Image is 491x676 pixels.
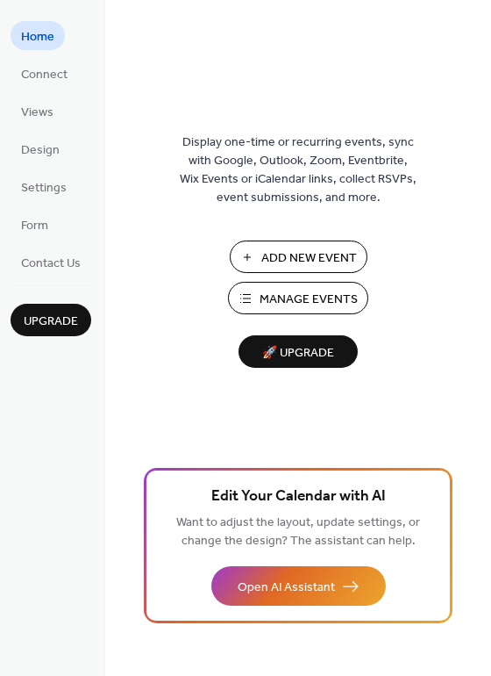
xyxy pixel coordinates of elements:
[180,133,416,207] span: Display one-time or recurring events, sync with Google, Outlook, Zoom, Eventbrite, Wix Events or ...
[11,248,91,277] a: Contact Us
[249,342,347,365] span: 🚀 Upgrade
[21,28,54,47] span: Home
[21,104,53,122] span: Views
[228,282,368,314] button: Manage Events
[11,134,70,163] a: Design
[176,511,420,553] span: Want to adjust the layout, update settings, or change the design? The assistant can help.
[21,141,60,160] span: Design
[21,66,68,84] span: Connect
[11,21,65,50] a: Home
[24,313,78,331] span: Upgrade
[260,291,358,309] span: Manage Events
[211,566,386,606] button: Open AI Assistant
[11,97,64,126] a: Views
[11,172,77,201] a: Settings
[21,255,81,273] span: Contact Us
[238,335,358,368] button: 🚀 Upgrade
[11,210,59,239] a: Form
[230,241,367,273] button: Add New Event
[21,179,67,198] span: Settings
[238,579,335,597] span: Open AI Assistant
[21,217,48,235] span: Form
[261,249,357,268] span: Add New Event
[211,485,386,509] span: Edit Your Calendar with AI
[11,59,78,88] a: Connect
[11,304,91,336] button: Upgrade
